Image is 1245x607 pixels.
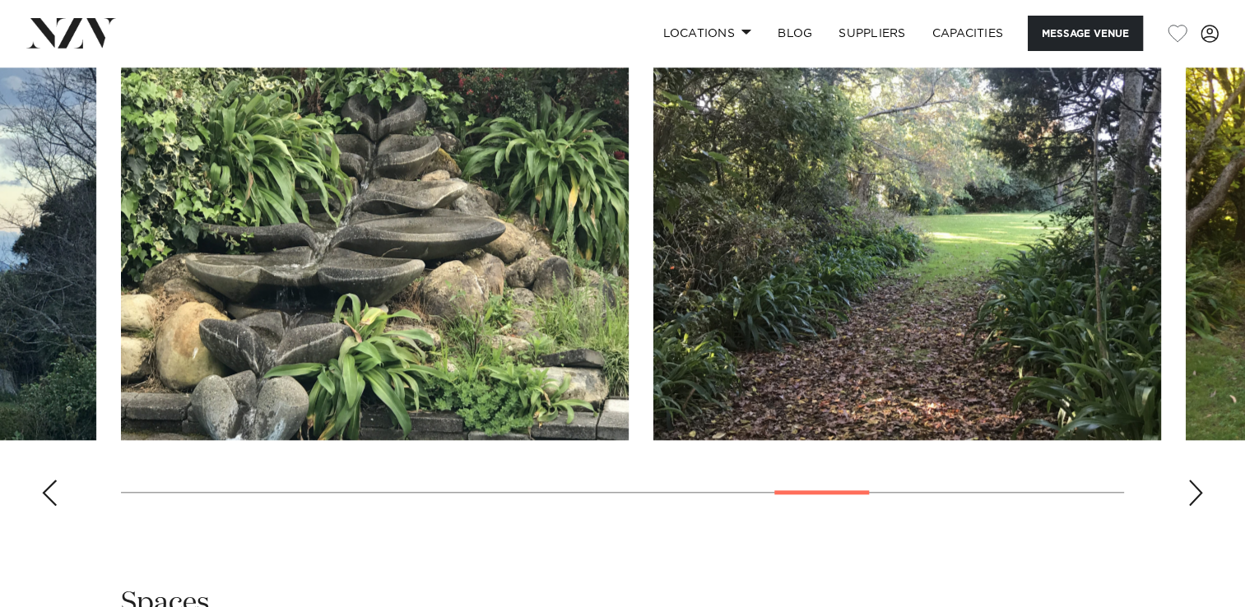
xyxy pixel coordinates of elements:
[649,16,764,51] a: Locations
[1028,16,1143,51] button: Message Venue
[121,67,629,440] swiper-slide: 14 / 20
[764,16,825,51] a: BLOG
[825,16,918,51] a: SUPPLIERS
[26,18,116,48] img: nzv-logo.png
[919,16,1017,51] a: Capacities
[653,67,1161,440] swiper-slide: 15 / 20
